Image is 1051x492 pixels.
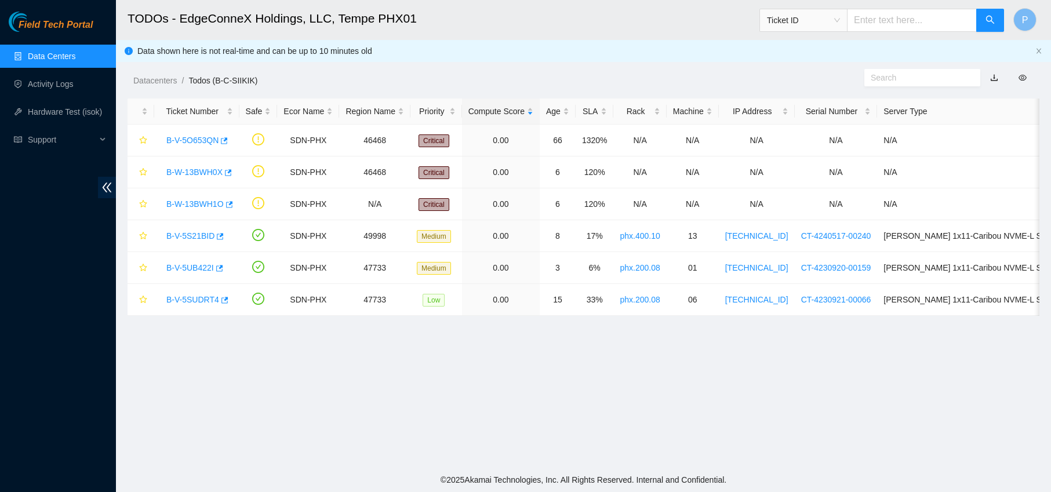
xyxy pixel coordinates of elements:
a: Data Centers [28,52,75,61]
td: N/A [795,156,878,188]
td: N/A [719,188,795,220]
td: N/A [667,188,719,220]
td: 46468 [339,125,410,156]
button: star [134,163,148,181]
footer: © 2025 Akamai Technologies, Inc. All Rights Reserved. Internal and Confidential. [116,468,1051,492]
td: N/A [719,156,795,188]
a: CT-4230920-00159 [801,263,871,272]
span: P [1022,13,1028,27]
td: SDN-PHX [277,284,339,316]
button: P [1013,8,1037,31]
span: double-left [98,177,116,198]
td: 120% [576,156,614,188]
span: check-circle [252,261,264,273]
td: 0.00 [462,252,540,284]
td: 3 [540,252,576,284]
td: 0.00 [462,220,540,252]
a: B-V-5O653QN [166,136,219,145]
a: phx.200.08 [620,263,660,272]
td: SDN-PHX [277,252,339,284]
button: star [134,258,148,277]
a: phx.200.08 [620,295,660,304]
a: CT-4240517-00240 [801,231,871,240]
span: eye [1019,74,1027,82]
td: N/A [795,188,878,220]
span: Medium [417,262,451,275]
td: 1320% [576,125,614,156]
td: 47733 [339,252,410,284]
td: 49998 [339,220,410,252]
td: 0.00 [462,125,540,156]
td: SDN-PHX [277,156,339,188]
span: Critical [419,134,449,147]
button: star [134,195,148,213]
td: 13 [667,220,719,252]
a: [TECHNICAL_ID] [725,263,788,272]
a: [TECHNICAL_ID] [725,231,788,240]
td: 06 [667,284,719,316]
td: 47733 [339,284,410,316]
td: 0.00 [462,188,540,220]
span: exclamation-circle [252,133,264,145]
span: star [139,200,147,209]
td: 01 [667,252,719,284]
img: Akamai Technologies [9,12,59,32]
td: 120% [576,188,614,220]
a: Akamai TechnologiesField Tech Portal [9,21,93,36]
span: / [181,76,184,85]
span: star [139,136,147,145]
button: download [981,68,1007,87]
td: N/A [613,188,666,220]
td: N/A [719,125,795,156]
a: B-W-13BWH0X [166,167,223,177]
button: search [976,9,1004,32]
td: 6 [540,188,576,220]
td: N/A [667,125,719,156]
a: B-V-5UB422I [166,263,214,272]
td: N/A [613,156,666,188]
td: SDN-PHX [277,220,339,252]
td: N/A [667,156,719,188]
span: star [139,296,147,305]
a: Datacenters [133,76,177,85]
a: [TECHNICAL_ID] [725,295,788,304]
td: 0.00 [462,284,540,316]
td: 0.00 [462,156,540,188]
span: Medium [417,230,451,243]
td: 33% [576,284,614,316]
a: Activity Logs [28,79,74,89]
td: 46468 [339,156,410,188]
span: read [14,136,22,144]
td: N/A [613,125,666,156]
td: 15 [540,284,576,316]
button: star [134,290,148,309]
span: Support [28,128,96,151]
a: B-V-5SUDRT4 [166,295,219,304]
a: B-V-5S21BID [166,231,214,240]
td: SDN-PHX [277,188,339,220]
a: Hardware Test (isok) [28,107,102,116]
span: star [139,264,147,273]
a: Todos (B-C-SIIKIK) [188,76,257,85]
span: exclamation-circle [252,165,264,177]
a: B-W-13BWH1O [166,199,224,209]
a: CT-4230921-00066 [801,295,871,304]
button: star [134,131,148,150]
td: N/A [339,188,410,220]
input: Search [871,71,965,84]
button: close [1035,48,1042,55]
input: Enter text here... [847,9,977,32]
span: check-circle [252,293,264,305]
a: download [990,73,998,82]
span: Ticket ID [767,12,840,29]
td: 66 [540,125,576,156]
button: star [134,227,148,245]
span: star [139,168,147,177]
span: Low [423,294,445,307]
span: exclamation-circle [252,197,264,209]
td: 17% [576,220,614,252]
td: 8 [540,220,576,252]
td: 6% [576,252,614,284]
td: 6 [540,156,576,188]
